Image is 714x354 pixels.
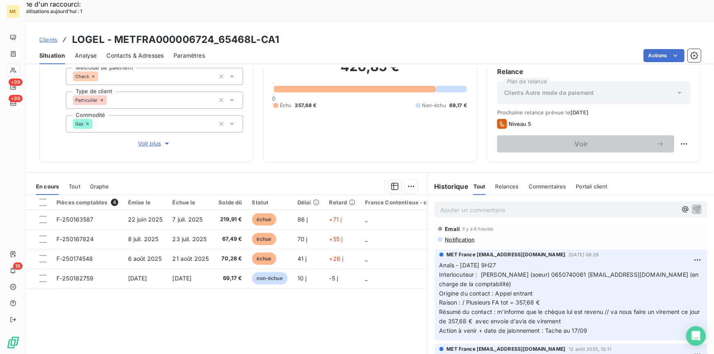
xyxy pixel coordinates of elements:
[138,139,171,148] span: Voir plus
[13,262,23,270] span: 16
[252,253,277,265] span: échue
[273,58,467,83] h2: 426,85 €
[39,52,65,60] span: Situation
[75,98,98,103] span: Particulier
[507,141,656,147] span: Voir
[75,74,89,79] span: Check
[365,199,443,206] div: France Contentieux - cloture
[90,183,109,190] span: Graphe
[473,183,486,190] span: Tout
[297,199,320,206] div: Délai
[69,183,80,190] span: Tout
[297,235,308,242] span: 70 j
[9,78,23,86] span: +99
[106,52,164,60] span: Contacts & Adresses
[36,183,59,190] span: En cours
[56,255,93,262] span: F-250174548
[218,235,242,243] span: 67,49 €
[56,275,94,282] span: F-250182759
[75,52,97,60] span: Analyse
[497,67,691,76] h6: Relance
[297,216,308,223] span: 86 j
[297,255,307,262] span: 41 j
[329,199,356,206] div: Retard
[365,235,368,242] span: _
[173,235,207,242] span: 23 juil. 2025
[56,216,94,223] span: F-250163587
[252,272,288,285] span: non-échue
[252,233,277,245] span: échue
[66,139,243,148] button: Voir plus
[445,226,460,232] span: Email
[365,216,368,223] span: _
[444,236,475,243] span: Notification
[218,274,242,282] span: 69,17 €
[497,109,691,116] span: Prochaine relance prévue le
[92,120,99,128] input: Ajouter une valeur
[428,181,469,191] h6: Historique
[173,275,192,282] span: [DATE]
[462,226,493,231] span: il y a 6 heures
[56,235,94,242] span: F-250167824
[576,183,608,190] span: Portail client
[447,345,566,353] span: MET France [EMAIL_ADDRESS][DOMAIN_NAME]
[107,96,113,104] input: Ajouter une valeur
[569,252,599,257] span: [DATE] 09:28
[98,73,105,80] input: Ajouter une valeur
[218,199,242,206] div: Solde dû
[173,199,209,206] div: Échue le
[529,183,566,190] span: Commentaires
[128,199,163,206] div: Émise le
[173,255,209,262] span: 21 août 2025
[686,326,706,346] div: Open Intercom Messenger
[9,95,23,102] span: +99
[297,275,307,282] span: 10 j
[365,275,368,282] span: _
[272,95,275,102] span: 0
[39,36,57,44] a: Clients
[75,121,83,126] span: Gaz
[111,199,118,206] span: 4
[509,121,531,127] span: Niveau 5
[422,102,446,109] span: Non-échu
[439,271,700,287] span: Interlocuteur : [PERSON_NAME] (soeur) 0650740061 [EMAIL_ADDRESS][DOMAIN_NAME] (en charge de la co...
[439,299,540,306] span: Raison : / Plusieurs FA tot = 357,68 €
[329,275,338,282] span: -5 j
[439,290,533,297] span: Origine du contact : Appel entrant
[39,36,57,43] span: Clients
[128,255,162,262] span: 6 août 2025
[570,109,589,116] span: [DATE]
[329,235,343,242] span: +55 j
[329,216,342,223] span: +71 j
[72,32,279,47] h3: LOGEL - METFRA000006724_65468L-CA1
[496,183,519,190] span: Relances
[218,215,242,224] span: 219,91 €
[449,102,467,109] span: 69,17 €
[252,199,288,206] div: Statut
[7,336,20,349] img: Logo LeanPay
[365,255,368,262] span: _
[497,135,674,152] button: Voir
[128,275,147,282] span: [DATE]
[173,216,203,223] span: 7 juil. 2025
[569,347,611,352] span: 12 août 2025, 10:11
[56,199,118,206] div: Pièces comptables
[447,251,566,258] span: MET France [EMAIL_ADDRESS][DOMAIN_NAME]
[504,89,594,97] span: Clients Autre mode de paiement
[329,255,344,262] span: +26 j
[128,216,163,223] span: 22 juin 2025
[644,49,685,62] button: Actions
[173,52,205,60] span: Paramètres
[128,235,159,242] span: 8 juil. 2025
[252,213,277,226] span: échue
[439,327,588,334] span: Action à venir + date de jalonnement : Tache au 17/09
[439,308,702,325] span: Résumé du contact : m'informe que le chèque lui est revenu // va nous faire un virement ce jour d...
[439,262,496,269] span: Anaïs - [DATE] 9H27
[295,102,317,109] span: 357,68 €
[280,102,292,109] span: Échu
[218,255,242,263] span: 70,28 €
